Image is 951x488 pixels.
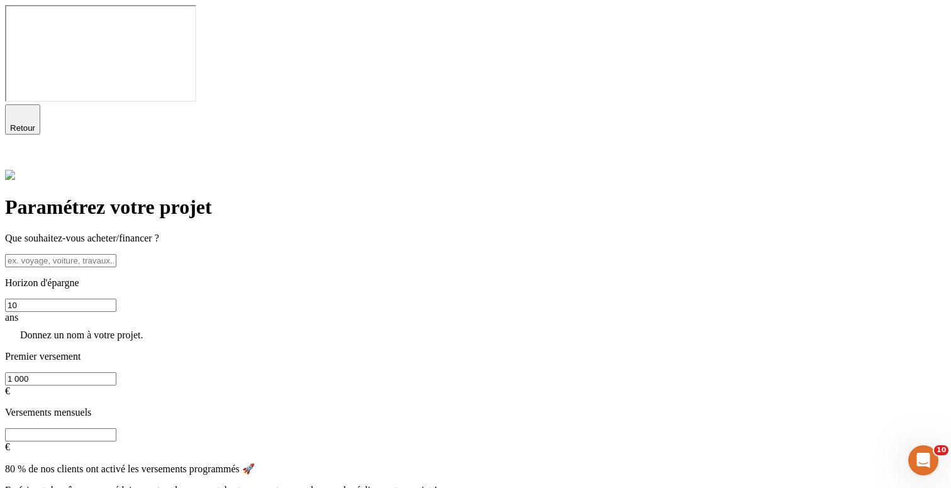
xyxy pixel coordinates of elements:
[934,445,948,455] span: 10
[5,407,946,418] p: Versements mensuels
[20,330,143,340] span: Donnez un nom à votre projet.
[5,196,946,219] h1: Paramétrez votre projet
[5,277,946,289] p: Horizon d'épargne
[5,312,18,323] span: ans
[5,233,946,244] p: Que souhaitez-vous acheter/financer ?
[5,254,116,267] input: ex. voyage, voiture, travaux...
[5,385,10,396] span: €
[5,351,946,362] p: Premier versement
[5,441,10,452] span: €
[5,170,15,180] img: alexis.png
[908,445,938,475] iframe: Intercom live chat
[5,463,946,475] p: 80 % de nos clients ont activé les versements programmés 🚀
[10,123,35,133] span: Retour
[5,104,40,135] button: Retour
